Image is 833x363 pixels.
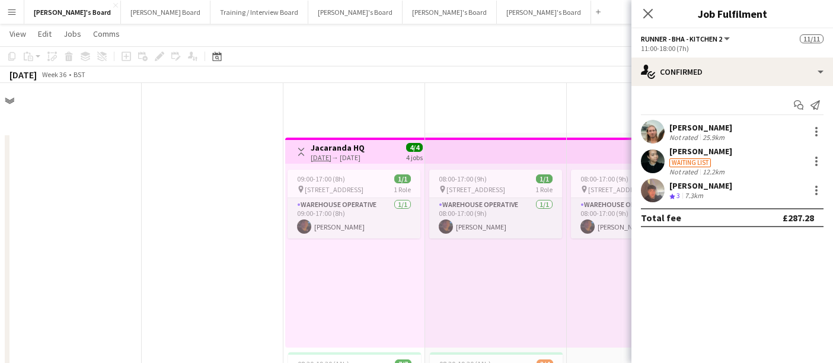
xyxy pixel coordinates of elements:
[74,70,85,79] div: BST
[669,180,732,191] div: [PERSON_NAME]
[311,153,331,162] tcxspan: Call 05-09-2025 via 3CX
[429,198,562,238] app-card-role: Warehouse Operative1/108:00-17:00 (9h)[PERSON_NAME]
[88,26,125,42] a: Comms
[406,143,423,152] span: 4/4
[121,1,210,24] button: [PERSON_NAME] Board
[700,133,727,142] div: 25.9km
[446,185,505,194] span: [STREET_ADDRESS]
[24,1,121,24] button: [PERSON_NAME]'s Board
[39,70,69,79] span: Week 36
[676,191,680,200] span: 3
[497,1,591,24] button: [PERSON_NAME]'s Board
[588,185,647,194] span: [STREET_ADDRESS]
[305,185,363,194] span: [STREET_ADDRESS]
[641,44,824,53] div: 11:00-18:00 (7h)
[33,26,56,42] a: Edit
[682,191,706,201] div: 7.3km
[631,58,833,86] div: Confirmed
[288,170,420,238] app-job-card: 09:00-17:00 (8h)1/1 [STREET_ADDRESS]1 RoleWarehouse Operative1/109:00-17:00 (8h)[PERSON_NAME]
[571,170,704,238] app-job-card: 08:00-17:00 (9h)1/1 [STREET_ADDRESS]1 RoleWarehouse Operative1/108:00-17:00 (9h)[PERSON_NAME]
[669,158,711,167] div: Waiting list
[669,146,732,157] div: [PERSON_NAME]
[800,34,824,43] span: 11/11
[9,28,26,39] span: View
[210,1,308,24] button: Training / Interview Board
[5,26,31,42] a: View
[403,1,497,24] button: [PERSON_NAME]'s Board
[93,28,120,39] span: Comms
[406,152,423,162] div: 4 jobs
[439,174,487,183] span: 08:00-17:00 (9h)
[429,170,562,238] app-job-card: 08:00-17:00 (9h)1/1 [STREET_ADDRESS]1 RoleWarehouse Operative1/108:00-17:00 (9h)[PERSON_NAME]
[631,6,833,21] h3: Job Fulfilment
[700,167,727,176] div: 12.2km
[297,174,345,183] span: 09:00-17:00 (8h)
[571,198,704,238] app-card-role: Warehouse Operative1/108:00-17:00 (9h)[PERSON_NAME]
[783,212,814,224] div: £287.28
[311,142,365,153] h3: Jacaranda HQ
[641,34,732,43] button: Runner - BHA - Kitchen 2
[59,26,86,42] a: Jobs
[308,1,403,24] button: [PERSON_NAME]'s Board
[288,198,420,238] app-card-role: Warehouse Operative1/109:00-17:00 (8h)[PERSON_NAME]
[9,69,37,81] div: [DATE]
[311,153,365,162] div: → [DATE]
[641,212,681,224] div: Total fee
[38,28,52,39] span: Edit
[394,174,411,183] span: 1/1
[535,185,553,194] span: 1 Role
[641,34,722,43] span: Runner - BHA - Kitchen 2
[669,167,700,176] div: Not rated
[536,174,553,183] span: 1/1
[63,28,81,39] span: Jobs
[669,122,732,133] div: [PERSON_NAME]
[580,174,628,183] span: 08:00-17:00 (9h)
[394,185,411,194] span: 1 Role
[669,133,700,142] div: Not rated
